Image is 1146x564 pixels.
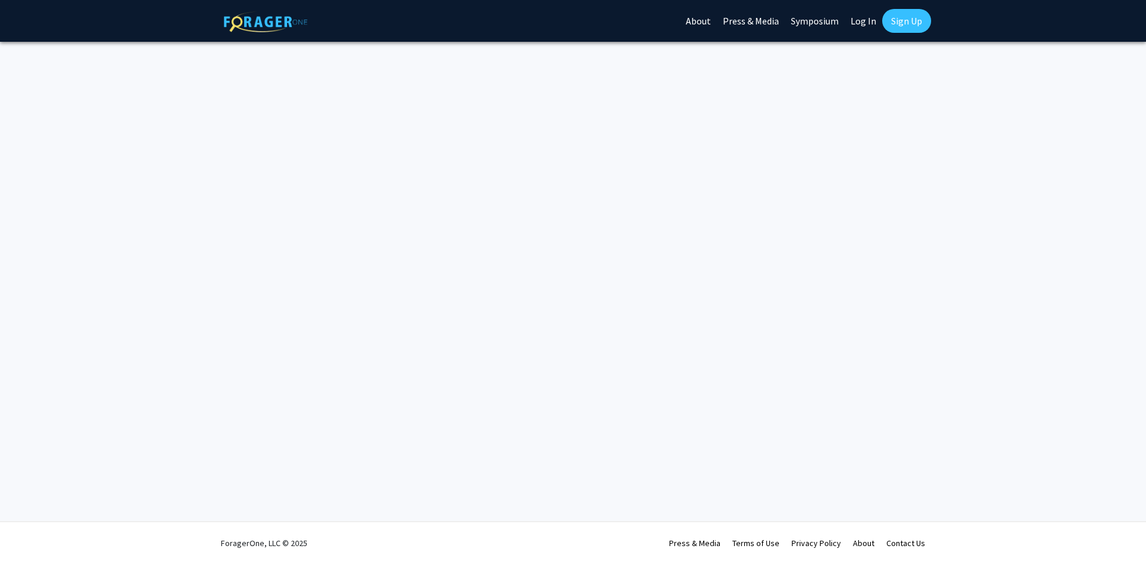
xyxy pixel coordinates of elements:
[224,11,307,32] img: ForagerOne Logo
[791,538,841,548] a: Privacy Policy
[732,538,780,548] a: Terms of Use
[882,9,931,33] a: Sign Up
[886,538,925,548] a: Contact Us
[853,538,874,548] a: About
[221,522,307,564] div: ForagerOne, LLC © 2025
[669,538,720,548] a: Press & Media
